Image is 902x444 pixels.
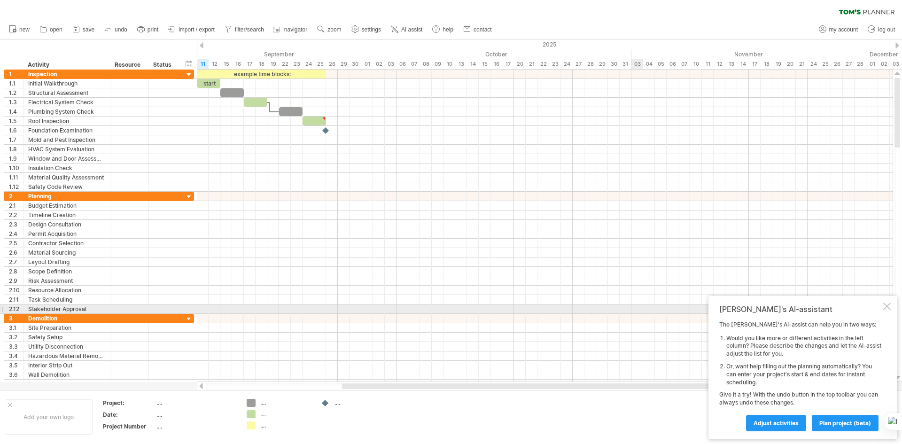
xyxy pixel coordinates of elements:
[690,59,702,69] div: Monday, 10 November 2025
[526,59,537,69] div: Tuesday, 21 October 2025
[338,59,350,69] div: Monday, 29 September 2025
[279,59,291,69] div: Monday, 22 September 2025
[102,23,130,36] a: undo
[667,59,678,69] div: Thursday, 6 November 2025
[9,98,23,107] div: 1.3
[260,421,311,429] div: ....
[9,304,23,313] div: 2.12
[315,23,344,36] a: zoom
[9,248,23,257] div: 2.6
[28,380,105,389] div: Floor Removal
[9,154,23,163] div: 1.9
[153,60,174,70] div: Status
[746,415,806,431] a: Adjust activities
[28,267,105,276] div: Scope Definition
[490,59,502,69] div: Thursday, 16 October 2025
[408,59,420,69] div: Tuesday, 7 October 2025
[9,239,23,248] div: 2.5
[9,229,23,238] div: 2.4
[9,192,23,201] div: 2
[401,26,422,33] span: AI assist
[719,304,881,314] div: [PERSON_NAME]'s AI-assistant
[631,49,866,59] div: November 2025
[209,59,220,69] div: Friday, 12 September 2025
[573,59,584,69] div: Monday, 27 October 2025
[156,422,235,430] div: ....
[244,59,256,69] div: Wednesday, 17 September 2025
[349,23,384,36] a: settings
[28,220,105,229] div: Design Consultation
[9,126,23,135] div: 1.6
[314,59,326,69] div: Thursday, 25 September 2025
[9,351,23,360] div: 3.4
[9,323,23,332] div: 3.1
[9,267,23,276] div: 2.8
[819,420,871,427] span: plan project (beta)
[260,399,311,407] div: ....
[350,59,361,69] div: Tuesday, 30 September 2025
[28,314,105,323] div: Demolition
[9,295,23,304] div: 2.11
[655,59,667,69] div: Wednesday, 5 November 2025
[9,70,23,78] div: 1
[156,411,235,419] div: ....
[361,59,373,69] div: Wednesday, 1 October 2025
[9,88,23,97] div: 1.2
[385,59,397,69] div: Friday, 3 October 2025
[631,59,643,69] div: Monday, 3 November 2025
[808,59,819,69] div: Monday, 24 November 2025
[643,59,655,69] div: Tuesday, 4 November 2025
[890,59,902,69] div: Wednesday, 3 December 2025
[284,26,307,33] span: navigator
[9,135,23,144] div: 1.7
[474,26,492,33] span: contact
[28,135,105,144] div: Mold and Pest Inspection
[737,59,749,69] div: Friday, 14 November 2025
[28,154,105,163] div: Window and Door Assessment
[432,59,443,69] div: Thursday, 9 October 2025
[28,257,105,266] div: Layout Drafting
[9,333,23,342] div: 3.2
[584,59,596,69] div: Tuesday, 28 October 2025
[28,276,105,285] div: Risk Assessment
[267,59,279,69] div: Friday, 19 September 2025
[232,59,244,69] div: Tuesday, 16 September 2025
[28,333,105,342] div: Safety Setup
[461,23,495,36] a: contact
[28,182,105,191] div: Safety Code Review
[443,26,453,33] span: help
[9,201,23,210] div: 2.1
[866,59,878,69] div: Monday, 1 December 2025
[843,59,855,69] div: Thursday, 27 November 2025
[326,59,338,69] div: Friday, 26 September 2025
[816,23,861,36] a: my account
[28,126,105,135] div: Foundation Examination
[103,399,155,407] div: Project:
[50,26,62,33] span: open
[19,26,30,33] span: new
[28,88,105,97] div: Structural Assessment
[28,60,105,70] div: Activity
[9,164,23,172] div: 1.10
[5,399,93,435] div: Add your own logo
[28,351,105,360] div: Hazardous Material Removal
[831,59,843,69] div: Wednesday, 26 November 2025
[430,23,456,36] a: help
[28,173,105,182] div: Material Quality Assessment
[725,59,737,69] div: Thursday, 13 November 2025
[28,342,105,351] div: Utility Disconnection
[28,145,105,154] div: HVAC System Evaluation
[7,23,32,36] a: new
[865,23,898,36] a: log out
[467,59,479,69] div: Tuesday, 14 October 2025
[812,415,879,431] a: plan project (beta)
[549,59,561,69] div: Thursday, 23 October 2025
[103,49,361,59] div: September 2025
[719,321,881,431] div: The [PERSON_NAME]'s AI-assist can help you in two ways: Give it a try! With the undo button in th...
[115,26,127,33] span: undo
[9,173,23,182] div: 1.11
[514,59,526,69] div: Monday, 20 October 2025
[9,182,23,191] div: 1.12
[608,59,620,69] div: Thursday, 30 October 2025
[28,107,105,116] div: Plumbing System Check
